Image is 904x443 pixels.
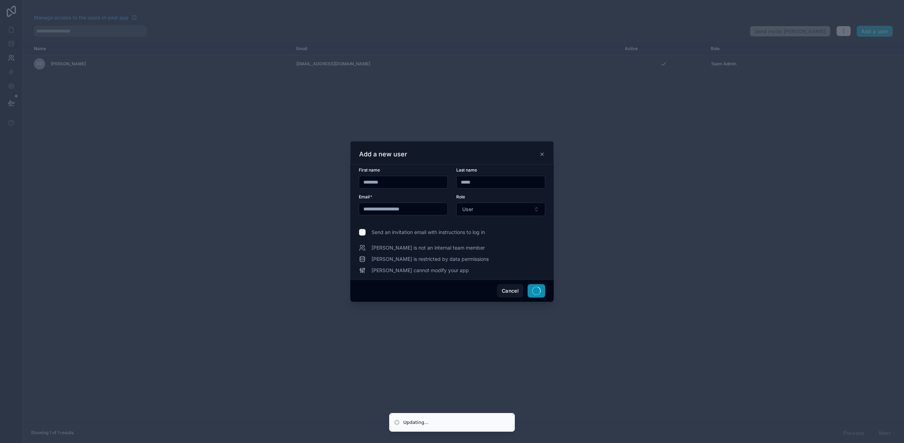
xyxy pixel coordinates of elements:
button: Cancel [497,284,523,298]
span: [PERSON_NAME] is not an internal team member [371,244,485,251]
span: First name [359,167,380,173]
button: Select Button [456,203,545,216]
span: Send an invitation email with instructions to log in [371,229,485,236]
span: [PERSON_NAME] is restricted by data permissions [371,256,489,263]
span: [PERSON_NAME] cannot modify your app [371,267,469,274]
span: User [462,206,473,213]
span: Role [456,194,465,199]
span: Last name [456,167,477,173]
span: Email [359,194,370,199]
input: Send an invitation email with instructions to log in [359,229,366,236]
div: Updating... [403,419,429,426]
h3: Add a new user [359,150,407,158]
